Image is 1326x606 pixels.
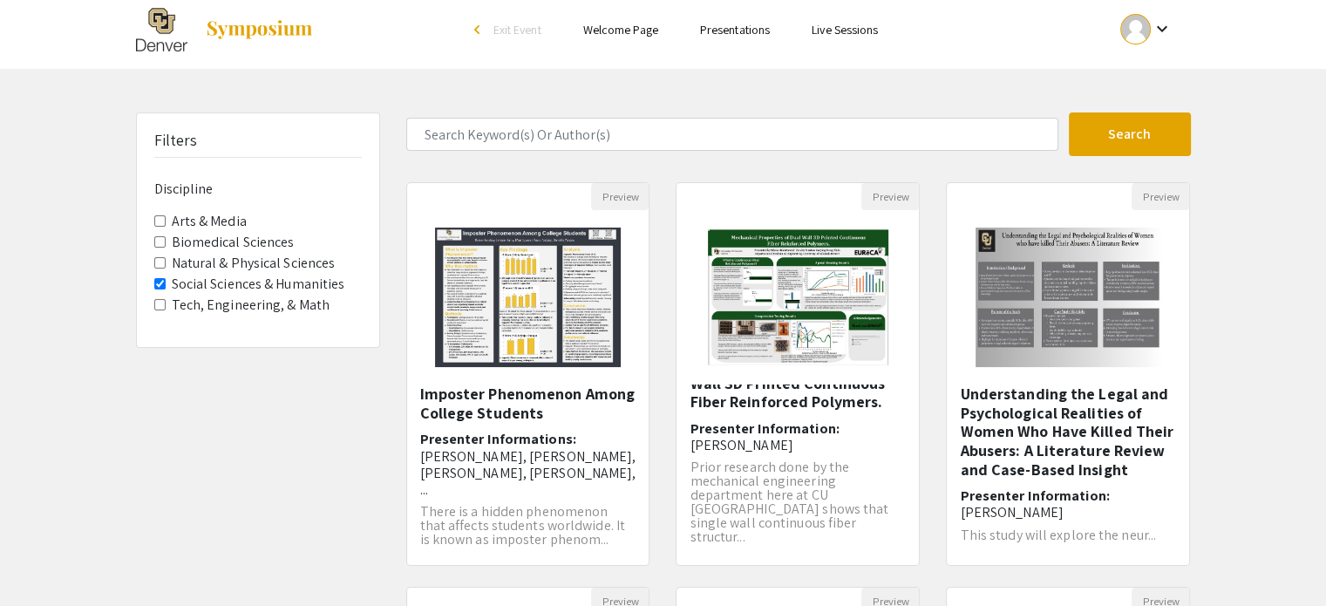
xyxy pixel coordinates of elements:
[205,19,314,40] img: Symposium by ForagerOne
[136,8,187,51] img: The 2025 Research and Creative Activities Symposium (RaCAS)
[960,385,1176,479] h5: Understanding the Legal and Psychological Realities of Women Who Have Killed Their Abusers: A Lit...
[406,118,1058,151] input: Search Keyword(s) Or Author(s)
[172,232,295,253] label: Biomedical Sciences
[406,182,650,566] div: Open Presentation <p>Imposter Phenomenon Among College Students</p>
[420,502,626,548] span: There is a hidden phenomenon that affects students worldwide. It is known as imposter phenom...
[690,210,906,385] img: <p>Mechanical Properties of Dual Wall 3D Printed Continuous Fiber Reinforced Polymers.</p>
[591,183,649,210] button: Preview
[861,183,919,210] button: Preview
[13,528,74,593] iframe: Chat
[493,22,541,37] span: Exit Event
[676,182,920,566] div: Open Presentation <p>Mechanical Properties of Dual Wall 3D Printed Continuous Fiber Reinforced Po...
[154,131,198,150] h5: Filters
[172,253,336,274] label: Natural & Physical Sciences
[154,180,362,197] h6: Discipline
[958,210,1179,385] img: <p>Understanding the Legal and Psychological Realities of Women Who Have Killed Their Abusers: A ...
[690,436,792,454] span: [PERSON_NAME]
[1151,18,1172,39] mat-icon: Expand account dropdown
[960,528,1176,542] p: This study will explore the neur...
[690,355,906,412] h5: Mechanical Properties of Dual Wall 3D Printed Continuous Fiber Reinforced Polymers.
[420,385,636,422] h5: Imposter Phenomenon Among College Students
[1132,183,1189,210] button: Preview
[420,447,636,499] span: [PERSON_NAME], [PERSON_NAME], [PERSON_NAME], [PERSON_NAME], ...
[172,211,247,232] label: Arts & Media
[812,22,878,37] a: Live Sessions
[172,295,330,316] label: Tech, Engineering, & Math
[960,487,1176,521] h6: Presenter Information:
[960,503,1063,521] span: [PERSON_NAME]
[136,8,314,51] a: The 2025 Research and Creative Activities Symposium (RaCAS)
[418,210,638,385] img: <p>Imposter Phenomenon Among College Students</p>
[690,460,906,544] p: Prior research done by the mechanical engineering department here at CU [GEOGRAPHIC_DATA] shows t...
[583,22,658,37] a: Welcome Page
[690,420,906,453] h6: Presenter Information:
[1102,10,1190,49] button: Expand account dropdown
[946,182,1190,566] div: Open Presentation <p>Understanding the Legal and Psychological Realities of Women Who Have Killed...
[474,24,485,35] div: arrow_back_ios
[420,431,636,498] h6: Presenter Informations:
[172,274,345,295] label: Social Sciences & Humanities
[700,22,770,37] a: Presentations
[1069,112,1191,156] button: Search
